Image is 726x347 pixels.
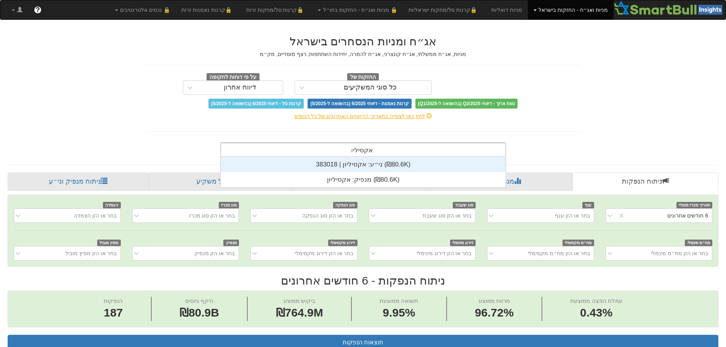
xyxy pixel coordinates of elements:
[146,51,580,57] h5: מניות, אג״ח ממשלתי, אג״ח קונצרני, אג״ח להמרה, יחידות השתתפות, רצף מוסדיים, מק״מ
[344,84,397,91] div: כל סוגי המשקיעים
[479,297,510,304] span: מרווח ממוצע
[403,0,485,19] a: 🔒קרנות סל/מחקות ישראליות
[179,306,219,319] span: ₪80.9B
[572,173,718,191] a: ניתוח הנפקות
[8,173,149,191] a: ניתוח מנפיק וני״ע
[563,240,594,246] span: מח״מ מקסימלי
[486,0,528,19] a: מניות דואליות
[8,274,718,287] h2: ניתוח הנפקות - 6 חודשים אחרונים
[194,249,235,257] div: בחר או הזן מנפיק
[570,305,622,321] span: 0.43%
[475,305,514,321] span: 96.72%
[570,297,622,304] span: עמלת הפצה ממוצעת
[14,339,712,346] h3: תוצאות הנפקות
[528,0,614,19] a: מניות ואג״ח - החזקות בישראל
[140,112,586,120] div: לחץ כאן לצפייה בתאריכי הדיווחים האחרונים של כל הגופים
[221,157,506,172] div: ני״ע: ‏אקסיליון | 383018 ‎(₪80.6K)‎
[614,0,726,16] img: Smartbull
[176,0,240,19] a: 🔒קרנות נאמנות זרות
[149,173,292,191] a: פרופיל משקיע
[146,35,580,48] h2: אג״ח ומניות הנסחרים בישראל
[651,249,708,257] div: בחר או הזן מח״מ מינמלי
[422,212,471,219] div: בחר או הזן סוג שעבוד
[224,84,256,91] div: דיווח אחרון
[207,73,260,82] span: על פי דוחות לתקופה
[582,202,594,208] span: ענף
[333,202,357,208] span: סוג הנפקה
[185,297,213,304] span: היקף גיוסים
[450,240,476,246] span: דירוג מינימלי
[380,297,418,304] span: תשואה ממוצעת
[302,212,353,219] div: בחר או הזן סוג הנפקה
[189,212,235,219] div: בחר או הזן סוג מכרז
[308,99,411,109] span: קרנות נאמנות - דיווחי 6/2025 (בהשוואה ל-5/2025)
[223,240,239,246] span: מנפיק
[295,249,353,257] div: בחר או הזן דירוג מקסימלי
[109,0,176,19] a: 🔒 נכסים אלטרנטיבים
[685,240,712,246] span: מח״מ מינמלי
[284,297,316,304] span: ביקוש ממוצע
[35,6,40,14] span: ?
[208,99,304,109] span: קרנות סל - דיווחי 6/2025 (בהשוואה ל-5/2025)
[28,0,47,19] a: ?
[221,157,506,187] div: grid
[104,297,123,304] span: הנפקות
[276,306,323,319] span: ₪764.9M
[676,202,712,208] span: תאריך מכרז מוסדי
[417,249,471,257] div: בחר או הזן דירוג מינימלי
[453,202,476,208] span: סוג שעבוד
[312,0,403,19] a: 🔒 מניות ואג״ח - החזקות בחו״ל
[347,73,379,82] span: החזקות של
[97,240,121,246] span: מפיץ מוביל
[221,172,506,187] div: מנפיק: ‏אקסיליון ‎(₪80.6K)‎
[240,0,312,19] a: 🔒קרנות סל/מחקות זרות
[104,305,123,321] span: 187
[103,202,121,208] span: הצמדה
[528,249,590,257] div: בחר או הזן מח״מ מקסימלי
[667,212,708,219] div: 6 חודשים אחרונים
[380,305,418,321] span: 9.95%
[555,212,590,219] div: בחר או הזן ענף
[74,212,117,219] div: בחר או הזן הצמדה
[328,240,357,246] span: דירוג מקסימלי
[65,249,117,257] div: בחר או הזן מפיץ מוביל
[415,99,518,109] span: טווח ארוך - דיווחי Q2/2025 (בהשוואה ל-Q1/2025)
[219,202,239,208] span: סוג מכרז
